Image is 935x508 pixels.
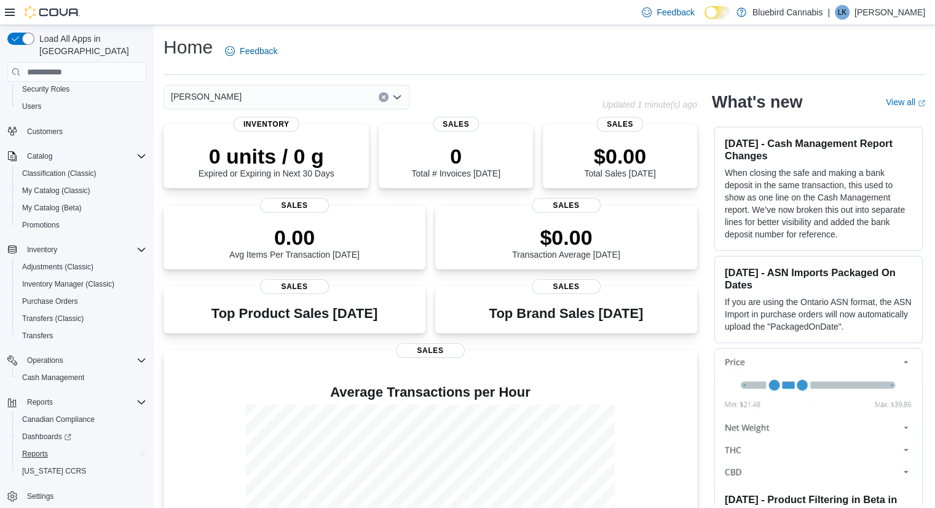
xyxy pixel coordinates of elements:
button: Reports [22,395,58,410]
svg: External link [918,100,925,107]
button: Cash Management [12,369,151,386]
h3: Top Brand Sales [DATE] [489,306,644,321]
a: Promotions [17,218,65,232]
a: My Catalog (Classic) [17,183,95,198]
span: Security Roles [22,84,69,94]
span: Reports [27,397,53,407]
button: Inventory [22,242,62,257]
span: Washington CCRS [17,464,146,478]
span: My Catalog (Classic) [17,183,146,198]
span: Canadian Compliance [22,415,95,424]
span: Users [17,99,146,114]
span: Inventory [22,242,146,257]
span: Feedback [657,6,694,18]
span: Canadian Compliance [17,412,146,427]
div: Transaction Average [DATE] [512,225,620,260]
span: My Catalog (Beta) [22,203,82,213]
a: [US_STATE] CCRS [17,464,91,478]
button: Inventory Manager (Classic) [12,276,151,293]
span: Sales [433,117,479,132]
span: Catalog [22,149,146,164]
span: Operations [22,353,146,368]
button: Canadian Compliance [12,411,151,428]
button: Catalog [2,148,151,165]
a: Reports [17,446,53,461]
p: [PERSON_NAME] [854,5,925,20]
div: Total Sales [DATE] [584,144,655,178]
span: Load All Apps in [GEOGRAPHIC_DATA] [34,33,146,57]
a: Settings [22,489,58,504]
p: If you are using the Ontario ASN format, the ASN Import in purchase orders will now automatically... [725,296,912,333]
button: Operations [2,352,151,369]
span: Users [22,101,41,111]
span: Dashboards [17,429,146,444]
span: Cash Management [22,373,84,383]
span: Inventory [27,245,57,255]
button: Promotions [12,216,151,234]
span: Promotions [22,220,60,230]
button: My Catalog (Classic) [12,182,151,199]
span: Customers [27,127,63,137]
button: Reports [2,394,151,411]
span: Sales [396,343,465,358]
span: [US_STATE] CCRS [22,466,86,476]
button: Inventory [2,241,151,258]
button: Open list of options [392,92,402,102]
div: Luma Khoury [835,5,850,20]
span: Reports [17,446,146,461]
span: Dashboards [22,432,71,442]
h2: What's new [712,92,802,112]
button: Settings [2,487,151,505]
p: | [827,5,830,20]
div: Avg Items Per Transaction [DATE] [229,225,360,260]
span: Settings [27,491,53,501]
p: Updated 1 minute(s) ago [602,100,697,109]
p: $0.00 [512,225,620,250]
p: $0.00 [584,144,655,169]
span: Classification (Classic) [22,169,97,178]
button: Security Roles [12,81,151,98]
h1: Home [164,35,213,60]
a: Feedback [220,39,282,63]
h3: [DATE] - Cash Management Report Changes [725,137,912,162]
a: Purchase Orders [17,294,83,309]
a: Cash Management [17,370,89,385]
h3: Top Product Sales [DATE] [211,306,377,321]
button: Transfers (Classic) [12,310,151,327]
a: Security Roles [17,82,74,97]
span: [PERSON_NAME] [171,89,242,104]
p: When closing the safe and making a bank deposit in the same transaction, this used to show as one... [725,167,912,240]
button: Transfers [12,327,151,344]
span: Promotions [17,218,146,232]
button: [US_STATE] CCRS [12,462,151,480]
a: Transfers (Classic) [17,311,89,326]
span: Sales [260,198,329,213]
div: Expired or Expiring in Next 30 Days [199,144,334,178]
button: Users [12,98,151,115]
span: Customers [22,124,146,139]
button: Clear input [379,92,389,102]
span: Purchase Orders [22,296,78,306]
span: Inventory Manager (Classic) [17,277,146,292]
a: Customers [22,124,68,139]
p: 0 units / 0 g [199,144,334,169]
span: Transfers (Classic) [17,311,146,326]
a: Classification (Classic) [17,166,101,181]
span: Catalog [27,151,52,161]
a: Dashboards [17,429,76,444]
span: Sales [532,279,601,294]
p: 0 [411,144,500,169]
button: Classification (Classic) [12,165,151,182]
span: My Catalog (Beta) [17,200,146,215]
a: Transfers [17,328,58,343]
span: Sales [260,279,329,294]
span: Security Roles [17,82,146,97]
a: Inventory Manager (Classic) [17,277,119,292]
a: Users [17,99,46,114]
h3: [DATE] - ASN Imports Packaged On Dates [725,266,912,291]
button: Catalog [22,149,57,164]
span: Adjustments (Classic) [22,262,93,272]
img: Cova [25,6,80,18]
a: View allExternal link [886,97,925,107]
span: LK [838,5,847,20]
